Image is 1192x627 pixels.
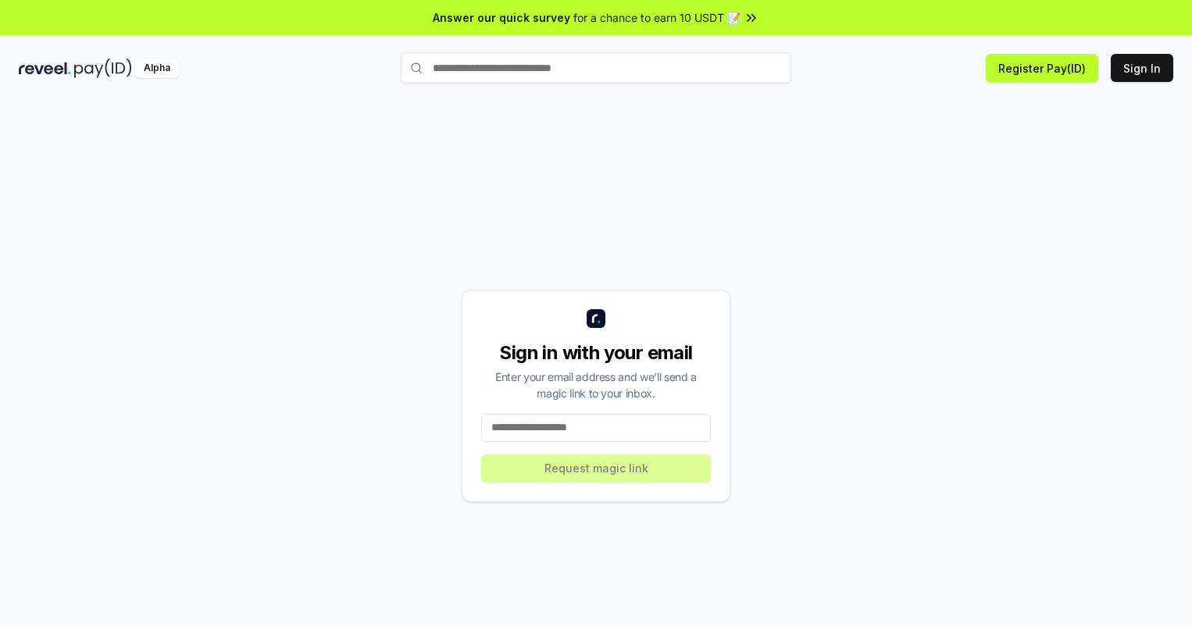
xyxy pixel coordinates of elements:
div: Alpha [135,59,179,78]
img: pay_id [74,59,132,78]
button: Register Pay(ID) [986,54,1098,82]
span: Answer our quick survey [433,9,570,26]
button: Sign In [1111,54,1173,82]
img: reveel_dark [19,59,71,78]
div: Enter your email address and we’ll send a magic link to your inbox. [481,369,711,401]
img: logo_small [587,309,605,328]
span: for a chance to earn 10 USDT 📝 [573,9,741,26]
div: Sign in with your email [481,340,711,365]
